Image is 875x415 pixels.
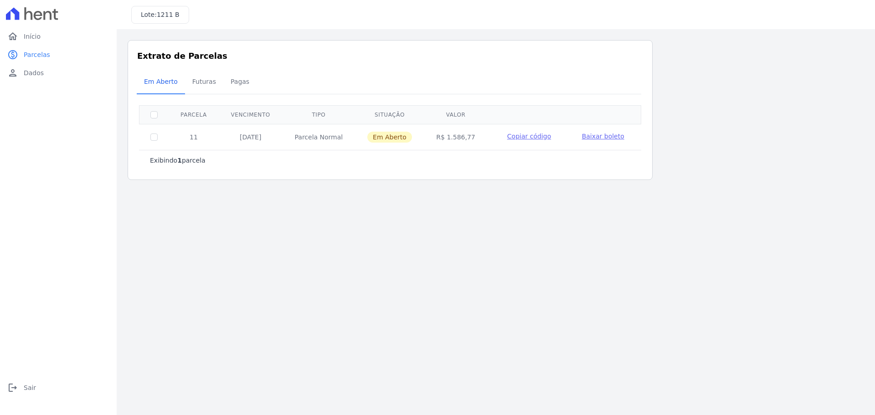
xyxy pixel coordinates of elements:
span: Em Aberto [139,72,183,91]
a: logoutSair [4,379,113,397]
td: [DATE] [219,124,283,150]
span: Dados [24,68,44,77]
span: Pagas [225,72,255,91]
h3: Lote: [141,10,180,20]
span: 1211 B [157,11,180,18]
td: R$ 1.586,77 [424,124,488,150]
th: Vencimento [219,105,283,124]
span: Copiar código [507,133,551,140]
a: Pagas [223,71,257,94]
a: homeInício [4,27,113,46]
h3: Extrato de Parcelas [137,50,643,62]
span: Parcelas [24,50,50,59]
i: logout [7,382,18,393]
span: Sair [24,383,36,392]
a: Em Aberto [137,71,185,94]
p: Exibindo parcela [150,156,206,165]
i: paid [7,49,18,60]
button: Copiar código [498,132,560,141]
td: Parcela Normal [282,124,355,150]
th: Parcela [169,105,219,124]
th: Situação [355,105,424,124]
th: Valor [424,105,488,124]
a: paidParcelas [4,46,113,64]
a: personDados [4,64,113,82]
th: Tipo [282,105,355,124]
a: Futuras [185,71,223,94]
span: Futuras [187,72,221,91]
b: 1 [177,157,182,164]
td: 11 [169,124,219,150]
span: Baixar boleto [582,133,624,140]
span: Início [24,32,41,41]
i: person [7,67,18,78]
a: Baixar boleto [582,132,624,141]
span: Em Aberto [367,132,412,143]
i: home [7,31,18,42]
